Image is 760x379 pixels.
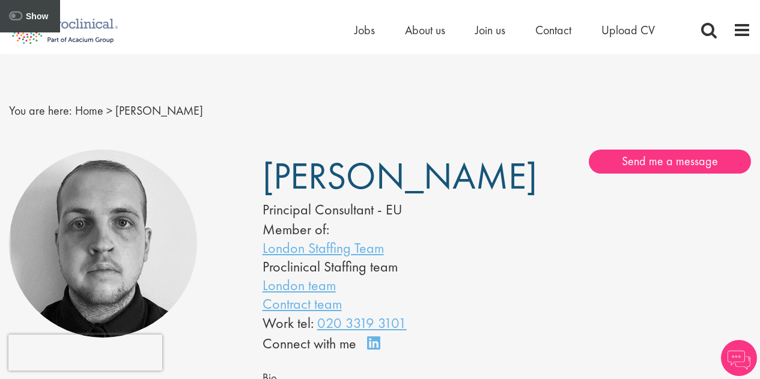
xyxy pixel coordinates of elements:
[535,22,571,38] a: Contact
[601,22,655,38] a: Upload CV
[317,314,407,332] a: 020 3319 3101
[263,238,384,257] a: London Staffing Team
[75,103,103,118] a: breadcrumb link
[9,150,197,338] img: Harry Budge
[263,276,336,294] a: London team
[263,314,314,332] span: Work tel:
[8,335,162,371] iframe: reCAPTCHA
[263,294,342,313] a: Contract team
[106,103,112,118] span: >
[354,22,375,38] a: Jobs
[263,220,329,238] label: Member of:
[721,340,757,376] img: Chatbot
[263,257,471,276] li: Proclinical Staffing team
[263,152,537,200] span: [PERSON_NAME]
[405,22,445,38] a: About us
[589,150,751,174] a: Send me a message
[263,199,471,220] div: Principal Consultant - EU
[475,22,505,38] a: Join us
[115,103,203,118] span: [PERSON_NAME]
[9,103,72,118] span: You are here:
